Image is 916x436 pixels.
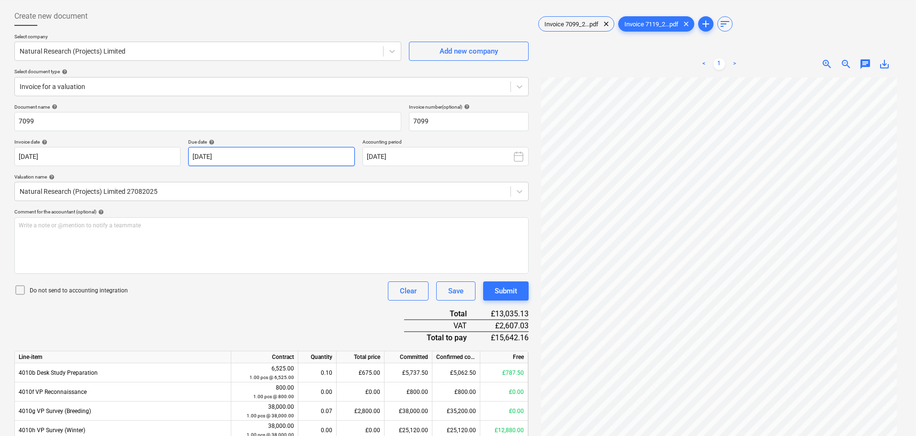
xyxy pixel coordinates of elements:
div: Add new company [440,45,498,57]
div: £787.50 [480,363,528,382]
div: Contract [231,351,298,363]
div: 800.00 [235,383,294,401]
div: Document name [14,104,401,110]
input: Invoice date not specified [14,147,181,166]
input: Invoice number [409,112,529,131]
span: clear [600,18,612,30]
div: £15,642.16 [482,332,529,343]
a: Next page [729,58,740,70]
div: £2,607.03 [482,320,529,332]
div: Invoice number (optional) [409,104,529,110]
div: VAT [404,320,482,332]
div: Total [404,308,482,320]
div: Invoice 7099_2...pdf [538,16,614,32]
span: zoom_out [840,58,852,70]
span: sort [719,18,731,30]
span: Invoice 7119_2...pdf [619,21,684,28]
input: Due date not specified [188,147,354,166]
span: Create new document [14,11,88,22]
div: £38,000.00 [384,402,432,421]
a: Page 1 is your current page [713,58,725,70]
span: zoom_in [821,58,833,70]
div: Due date [188,139,354,145]
div: £0.00 [480,402,528,421]
div: Quantity [298,351,337,363]
div: £0.00 [480,382,528,402]
small: 1.00 pcs @ 38,000.00 [247,413,294,418]
div: £0.00 [337,382,384,402]
p: Select company [14,34,401,42]
span: help [96,209,104,215]
div: Confirmed costs [432,351,480,363]
span: 4010b Desk Study Preparation [19,369,98,376]
span: clear [680,18,692,30]
div: Invoice 7119_2...pdf [618,16,694,32]
div: Valuation name [14,174,529,180]
button: [DATE] [362,147,529,166]
div: £5,737.50 [384,363,432,382]
div: £5,062.50 [432,363,480,382]
span: help [60,69,68,75]
div: £800.00 [384,382,432,402]
a: Previous page [698,58,710,70]
div: £800.00 [432,382,480,402]
div: 0.10 [298,363,337,382]
div: Total to pay [404,332,482,343]
p: Do not send to accounting integration [30,287,128,295]
div: Select document type [14,68,529,75]
span: 4010g VP Survey (Breeding) [19,408,91,414]
span: Invoice 7099_2...pdf [539,21,604,28]
button: Clear [388,281,429,301]
div: £13,035.13 [482,308,529,320]
div: Submit [495,285,517,297]
span: 4010f VP Reconnaissance [19,389,87,395]
button: Save [436,281,475,301]
div: Free [480,351,528,363]
p: Accounting period [362,139,529,147]
button: Add new company [409,42,529,61]
span: help [40,139,47,145]
div: £675.00 [337,363,384,382]
div: £35,200.00 [432,402,480,421]
span: add [700,18,712,30]
span: 4010h VP Survey (Winter) [19,427,85,434]
div: Line-item [15,351,231,363]
span: chat [859,58,871,70]
small: 1.00 pcs @ 800.00 [253,394,294,399]
div: 0.07 [298,402,337,421]
small: 1.00 pcs @ 6,525.00 [249,375,294,380]
div: £2,800.00 [337,402,384,421]
div: 0.00 [298,382,337,402]
span: help [207,139,215,145]
div: Total price [337,351,384,363]
div: Committed [384,351,432,363]
div: 6,525.00 [235,364,294,382]
div: Clear [400,285,417,297]
input: Document name [14,112,401,131]
div: Comment for the accountant (optional) [14,209,529,215]
iframe: Chat Widget [868,390,916,436]
span: help [47,174,55,180]
span: help [50,104,57,110]
span: help [462,104,470,110]
span: save_alt [879,58,890,70]
div: 38,000.00 [235,402,294,420]
div: Invoice date [14,139,181,145]
div: Save [448,285,464,297]
button: Submit [483,281,529,301]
